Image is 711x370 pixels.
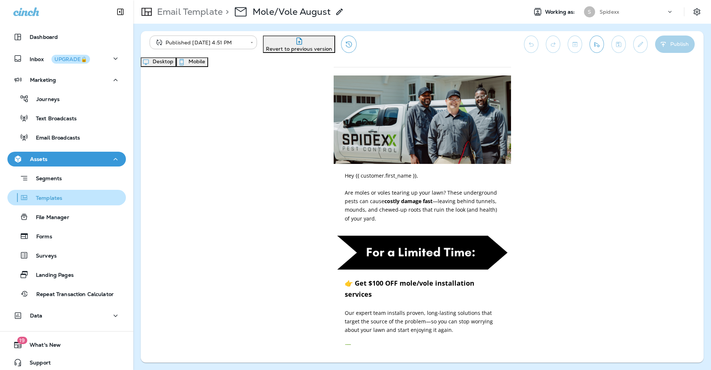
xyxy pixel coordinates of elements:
button: Repeat Transaction Calculator [7,286,126,302]
button: Templates [7,190,126,205]
button: Support [7,355,126,370]
span: Hey {{ customer.first_name }}, [11,105,84,112]
p: Templates [29,195,62,202]
p: > [223,6,229,17]
button: Forms [7,228,126,244]
button: Send test email [590,36,604,53]
span: Working as: [545,9,577,15]
button: Landing Pages [7,267,126,282]
p: Journeys [29,96,60,103]
p: Landing Pages [29,272,74,279]
span: Are moles or voles tearing up your lawn? These underground pests can cause —leaving behind tunnel... [11,122,163,154]
button: Marketing [7,73,126,87]
button: Revert to previous version [263,36,335,53]
button: Desktop [141,57,176,67]
p: Marketing [30,77,56,83]
p: Repeat Transaction Calculator [29,291,114,298]
button: Data [7,308,126,323]
p: Data [30,313,43,319]
div: S [584,6,595,17]
span: ✅ Safe, effective protection for your property [11,276,124,283]
span: What's New [22,342,61,351]
p: Dashboard [30,34,58,40]
button: Segments [7,170,126,186]
button: View Changelog [341,36,357,53]
p: Email Broadcasts [29,135,80,142]
button: UPGRADE🔒 [51,55,90,64]
span: Our expert team installs proven, long-lasting solutions that target the source of the problem—so ... [11,242,159,266]
button: Mobile [176,57,208,67]
p: Segments [29,175,62,183]
div: Published [DATE] 4:51 PM [155,39,245,46]
span: 19 [17,337,27,344]
button: Surveys [7,248,126,263]
p: Email Template [154,6,223,17]
div: UPGRADE🔒 [54,57,87,62]
strong: 👉 Get $100 OFF mole/vole installation services [11,211,141,231]
p: Mole/Vole August [253,6,331,17]
p: Inbox [30,55,90,63]
p: Text Broadcasts [29,115,77,122]
strong: costly damage fast [51,130,99,137]
button: Text Broadcasts [7,110,126,126]
span: Revert to previous version [266,46,332,52]
p: Forms [29,233,52,240]
p: Spidexx [600,9,619,15]
button: File Manager [7,209,126,225]
button: 19What's New [7,337,126,352]
p: Assets [30,156,47,162]
button: Dashboard [7,30,126,44]
p: File Manager [29,214,69,221]
button: Settings [690,5,704,18]
button: InboxUPGRADE🔒 [7,51,126,66]
button: Assets [7,152,126,166]
p: Surveys [29,253,57,260]
button: Collapse Sidebar [110,4,131,19]
span: Support [22,360,51,369]
button: Email Broadcasts [7,129,126,145]
button: Journeys [7,91,126,107]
